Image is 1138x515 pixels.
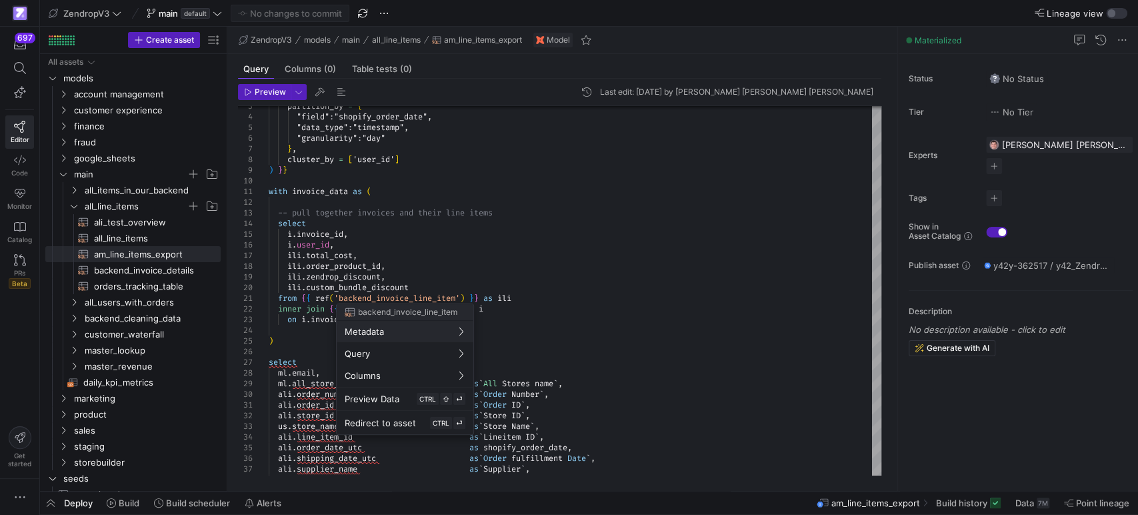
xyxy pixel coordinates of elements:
span: ⏎ [456,395,463,403]
span: CTRL [419,395,436,403]
span: Preview Data [345,394,399,404]
span: Columns [345,370,381,381]
span: CTRL [433,419,449,427]
span: backend_invoice_line_item [358,308,457,317]
span: Metadata [345,326,384,337]
span: ⏎ [456,419,463,427]
span: Query [345,348,370,359]
span: ⇧ [443,395,449,403]
span: Redirect to asset [345,418,416,428]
